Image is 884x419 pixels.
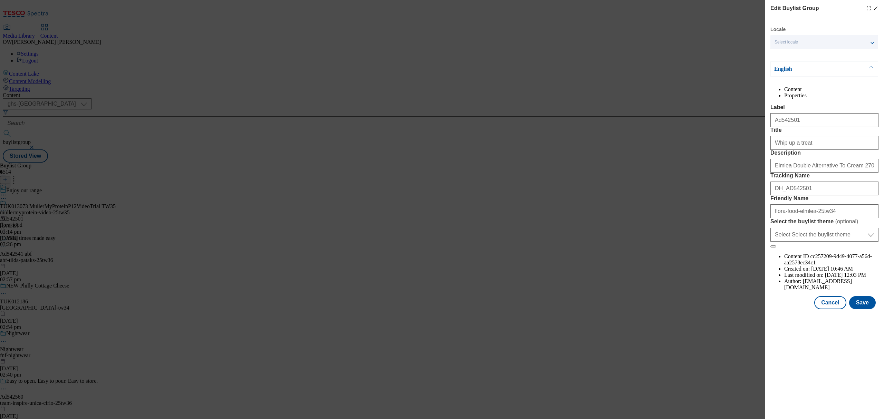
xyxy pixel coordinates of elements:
[775,40,798,45] span: Select locale
[784,272,878,278] li: Last modified on:
[770,35,878,49] button: Select locale
[811,266,853,272] span: [DATE] 10:46 AM
[770,113,878,127] input: Enter Label
[770,159,878,173] input: Enter Description
[770,127,878,133] label: Title
[770,104,878,110] label: Label
[825,272,866,278] span: [DATE] 12:03 PM
[770,218,878,225] label: Select the buylist theme
[784,86,878,92] li: Content
[849,296,876,309] button: Save
[784,253,878,266] li: Content ID
[770,182,878,195] input: Enter Tracking Name
[770,136,878,150] input: Enter Title
[784,278,878,291] li: Author:
[774,66,847,72] p: English
[770,204,878,218] input: Enter Friendly Name
[814,296,846,309] button: Cancel
[770,195,878,202] label: Friendly Name
[835,218,858,224] span: ( optional )
[784,278,852,290] span: [EMAIL_ADDRESS][DOMAIN_NAME]
[784,92,878,99] li: Properties
[784,253,872,265] span: cc257209-9d49-4077-a56d-aa2578ec34c1
[770,4,819,12] h4: Edit Buylist Group
[770,150,878,156] label: Description
[784,266,878,272] li: Created on:
[770,173,878,179] label: Tracking Name
[770,28,786,31] label: Locale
